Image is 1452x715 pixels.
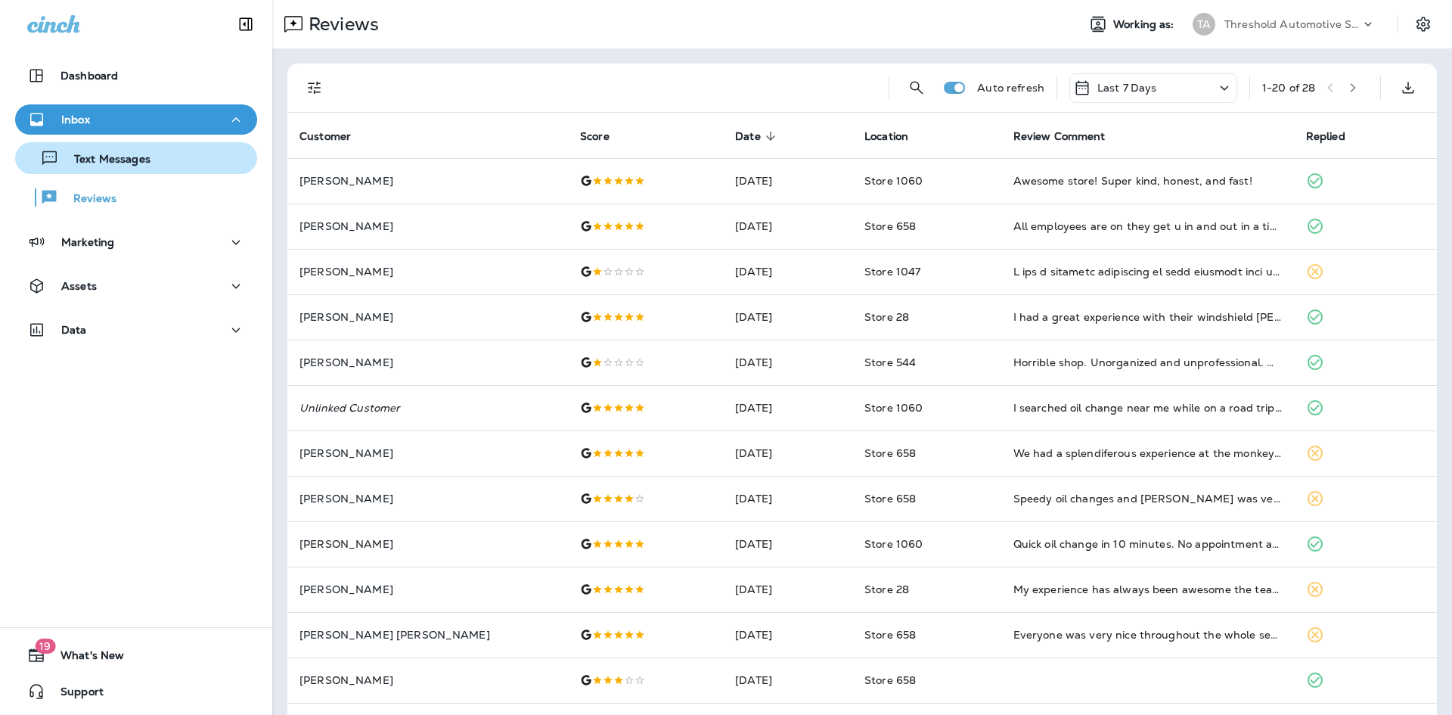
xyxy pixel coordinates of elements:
[864,129,928,143] span: Location
[864,219,916,233] span: Store 658
[1306,130,1345,143] span: Replied
[15,182,257,213] button: Reviews
[977,82,1044,94] p: Auto refresh
[864,130,908,143] span: Location
[1013,355,1282,370] div: Horrible shop. Unorganized and unprofessional. Definitely needs a visit from corporate. Employees...
[1013,536,1282,552] div: Quick oil change in 10 minutes. No appointment and no pressure.
[15,640,257,670] button: 19What's New
[1013,446,1282,461] div: We had a splendiferous experience at the monkey of grease this evening. Matthew was a friendly an...
[15,676,257,707] button: Support
[723,204,852,249] td: [DATE]
[15,227,257,257] button: Marketing
[864,583,909,596] span: Store 28
[15,142,257,174] button: Text Messages
[1193,13,1215,36] div: TA
[15,61,257,91] button: Dashboard
[61,113,90,126] p: Inbox
[723,657,852,703] td: [DATE]
[59,153,150,167] p: Text Messages
[299,266,556,278] p: [PERSON_NAME]
[864,310,909,324] span: Store 28
[864,492,916,505] span: Store 658
[299,402,556,414] p: Unlinked Customer
[299,129,371,143] span: Customer
[61,324,87,336] p: Data
[299,538,556,550] p: [PERSON_NAME]
[1306,129,1365,143] span: Replied
[723,612,852,657] td: [DATE]
[45,685,104,704] span: Support
[299,73,330,103] button: Filters
[1113,18,1177,31] span: Working as:
[1013,130,1106,143] span: Review Comment
[15,271,257,301] button: Assets
[1013,582,1282,597] div: My experience has always been awesome the team at grease monkey are very efficient and thorough I...
[225,9,267,39] button: Collapse Sidebar
[299,130,351,143] span: Customer
[299,311,556,323] p: [PERSON_NAME]
[735,129,780,143] span: Date
[299,175,556,187] p: [PERSON_NAME]
[723,294,852,340] td: [DATE]
[723,567,852,612] td: [DATE]
[15,104,257,135] button: Inbox
[723,476,852,521] td: [DATE]
[61,280,97,292] p: Assets
[864,401,923,415] span: Store 1060
[1410,11,1437,38] button: Settings
[864,446,916,460] span: Store 658
[723,158,852,204] td: [DATE]
[299,356,556,368] p: [PERSON_NAME]
[580,130,610,143] span: Score
[1013,400,1282,415] div: I searched oil change near me while on a road trip and this location popped up. They had me in an...
[723,521,852,567] td: [DATE]
[60,70,118,82] p: Dashboard
[299,493,556,505] p: [PERSON_NAME]
[299,583,556,595] p: [PERSON_NAME]
[1393,73,1423,103] button: Export as CSV
[580,129,629,143] span: Score
[1013,264,1282,279] div: I had a terrible experience at this location last weekend. My Honda Passport had the service ligh...
[1013,129,1125,143] span: Review Comment
[864,174,923,188] span: Store 1060
[864,537,923,551] span: Store 1060
[723,385,852,431] td: [DATE]
[723,431,852,476] td: [DATE]
[723,249,852,294] td: [DATE]
[1013,219,1282,234] div: All employees are on they get u in and out in a timely manner! Much appreciated 😊
[299,674,556,686] p: [PERSON_NAME]
[299,629,556,641] p: [PERSON_NAME] [PERSON_NAME]
[864,673,916,687] span: Store 658
[35,639,55,654] span: 19
[299,447,556,459] p: [PERSON_NAME]
[1262,82,1315,94] div: 1 - 20 of 28
[864,265,920,278] span: Store 1047
[723,340,852,385] td: [DATE]
[864,628,916,642] span: Store 658
[45,649,124,667] span: What's New
[864,356,916,369] span: Store 544
[1224,18,1360,30] p: Threshold Automotive Service dba Grease Monkey
[1013,309,1282,325] div: I had a great experience with their windshield guy Tanner! He was prompt, friendly, and made the ...
[58,192,116,207] p: Reviews
[61,236,114,248] p: Marketing
[1097,82,1157,94] p: Last 7 Days
[901,73,932,103] button: Search Reviews
[302,13,379,36] p: Reviews
[299,220,556,232] p: [PERSON_NAME]
[1013,491,1282,506] div: Speedy oil changes and Mathew was very helpful
[1013,173,1282,188] div: Awesome store! Super kind, honest, and fast!
[735,130,761,143] span: Date
[15,315,257,345] button: Data
[1013,627,1282,642] div: Everyone was very nice throughout the whole service. Matthew and Derek were especially helpful an...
